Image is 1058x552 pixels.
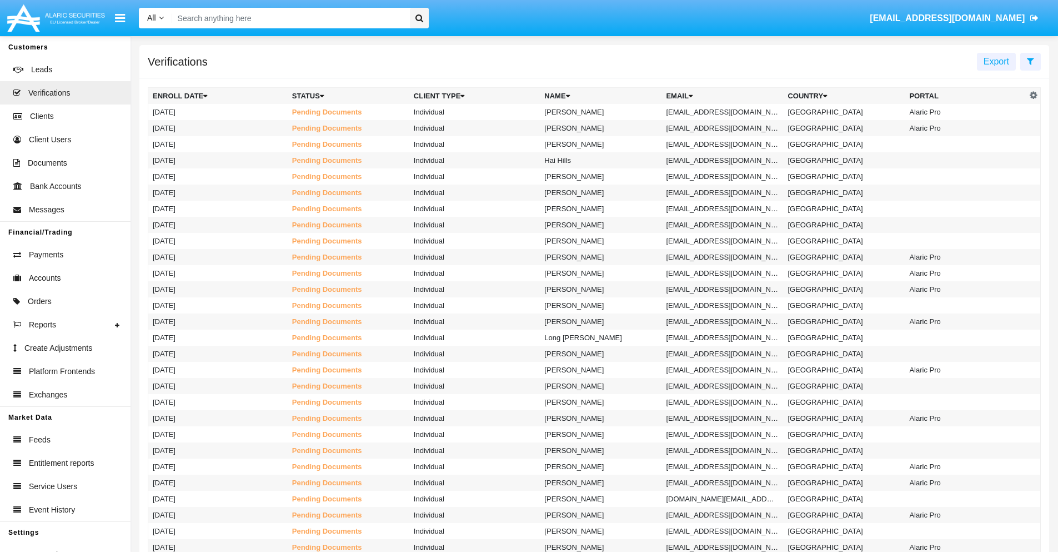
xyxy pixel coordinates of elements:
td: [EMAIL_ADDRESS][DOMAIN_NAME] [661,201,783,217]
th: Portal [905,88,1026,105]
td: Individual [409,201,540,217]
td: Pending Documents [288,394,409,410]
td: [DATE] [148,217,288,233]
td: Individual [409,233,540,249]
td: Pending Documents [288,410,409,426]
td: [PERSON_NAME] [540,507,661,523]
td: [PERSON_NAME] [540,314,661,330]
td: [GEOGRAPHIC_DATA] [783,426,905,442]
span: Exchanges [29,389,67,401]
td: Alaric Pro [905,475,1026,491]
td: [PERSON_NAME] [540,249,661,265]
td: Individual [409,104,540,120]
td: Long [PERSON_NAME] [540,330,661,346]
td: [EMAIL_ADDRESS][DOMAIN_NAME] [661,410,783,426]
td: [GEOGRAPHIC_DATA] [783,475,905,491]
td: Individual [409,491,540,507]
td: [DATE] [148,394,288,410]
span: Payments [29,249,63,261]
img: Logo image [6,2,107,34]
td: [DATE] [148,491,288,507]
td: Individual [409,249,540,265]
td: Pending Documents [288,104,409,120]
td: [PERSON_NAME] [540,442,661,459]
span: [EMAIL_ADDRESS][DOMAIN_NAME] [870,13,1025,23]
td: [DATE] [148,265,288,281]
td: Alaric Pro [905,314,1026,330]
td: [PERSON_NAME] [540,475,661,491]
td: Pending Documents [288,297,409,314]
td: [PERSON_NAME] [540,120,661,136]
td: [EMAIL_ADDRESS][DOMAIN_NAME] [661,152,783,168]
td: [EMAIL_ADDRESS][DOMAIN_NAME] [661,104,783,120]
td: [DATE] [148,507,288,523]
td: [GEOGRAPHIC_DATA] [783,330,905,346]
td: [PERSON_NAME] [540,346,661,362]
th: Name [540,88,661,105]
span: Verifications [28,87,70,99]
td: [EMAIL_ADDRESS][DOMAIN_NAME] [661,136,783,152]
td: Pending Documents [288,442,409,459]
td: Individual [409,120,540,136]
td: [DATE] [148,314,288,330]
td: [EMAIL_ADDRESS][DOMAIN_NAME] [661,233,783,249]
td: [GEOGRAPHIC_DATA] [783,362,905,378]
td: Alaric Pro [905,120,1026,136]
span: Client Users [29,134,71,146]
td: Individual [409,442,540,459]
td: Individual [409,507,540,523]
td: Pending Documents [288,136,409,152]
a: All [139,12,172,24]
td: [DATE] [148,168,288,185]
td: [DATE] [148,475,288,491]
td: Pending Documents [288,330,409,346]
td: [EMAIL_ADDRESS][DOMAIN_NAME] [661,346,783,362]
td: [DATE] [148,346,288,362]
td: Pending Documents [288,362,409,378]
td: Individual [409,330,540,346]
td: Alaric Pro [905,281,1026,297]
td: [PERSON_NAME] [540,394,661,410]
td: Individual [409,152,540,168]
td: Pending Documents [288,249,409,265]
td: [EMAIL_ADDRESS][DOMAIN_NAME] [661,265,783,281]
td: [DATE] [148,201,288,217]
span: Bank Accounts [30,181,82,192]
span: Create Adjustments [24,342,92,354]
td: Pending Documents [288,346,409,362]
td: [EMAIL_ADDRESS][DOMAIN_NAME] [661,168,783,185]
td: [PERSON_NAME] [540,459,661,475]
td: [PERSON_NAME] [540,168,661,185]
td: Individual [409,281,540,297]
td: Individual [409,410,540,426]
td: [GEOGRAPHIC_DATA] [783,201,905,217]
td: [DATE] [148,281,288,297]
td: Individual [409,523,540,539]
td: [GEOGRAPHIC_DATA] [783,233,905,249]
td: [GEOGRAPHIC_DATA] [783,249,905,265]
td: [PERSON_NAME] [540,297,661,314]
span: Export [984,57,1009,66]
td: [DATE] [148,426,288,442]
td: Hai Hills [540,152,661,168]
td: [PERSON_NAME] [540,104,661,120]
td: [EMAIL_ADDRESS][DOMAIN_NAME] [661,426,783,442]
td: [GEOGRAPHIC_DATA] [783,168,905,185]
td: [DATE] [148,297,288,314]
td: [DATE] [148,362,288,378]
td: [DATE] [148,185,288,201]
td: [EMAIL_ADDRESS][DOMAIN_NAME] [661,507,783,523]
td: Individual [409,136,540,152]
td: [DATE] [148,233,288,249]
td: [GEOGRAPHIC_DATA] [783,120,905,136]
td: Pending Documents [288,459,409,475]
span: Leads [31,64,52,76]
td: [GEOGRAPHIC_DATA] [783,507,905,523]
th: Client Type [409,88,540,105]
td: Pending Documents [288,507,409,523]
td: Pending Documents [288,185,409,201]
span: Feeds [29,434,51,446]
td: [GEOGRAPHIC_DATA] [783,523,905,539]
td: [GEOGRAPHIC_DATA] [783,265,905,281]
td: Pending Documents [288,217,409,233]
